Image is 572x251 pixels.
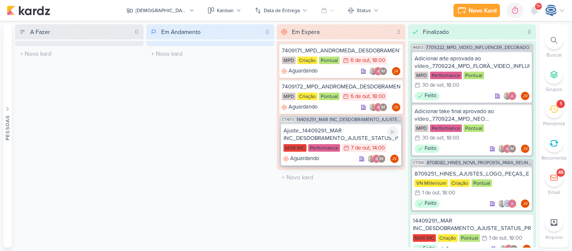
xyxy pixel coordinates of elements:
[392,157,397,161] p: JV
[281,117,295,122] span: CT1673
[415,145,440,153] div: Feito
[523,202,528,206] p: JV
[521,145,529,153] div: Responsável: Joney Viana
[367,155,388,163] div: Colaboradores: Iara Santos, Alessandra Gomes, Isabella Machado Guimarães
[508,92,516,100] img: Alessandra Gomes
[415,92,440,100] div: Feito
[379,67,387,75] div: Isabella Machado Guimarães
[426,45,529,50] span: 7709222_MPD_VIDEO_INFLUENCER_DECORADO
[498,199,518,208] div: Colaboradores: Iara Santos, Caroline Traven De Andrade, Alessandra Gomes
[440,190,455,196] div: , 18:00
[351,145,370,151] div: 7 de out
[521,92,529,100] div: Responsável: Joney Viana
[30,28,50,36] div: A Fazer
[292,28,319,36] div: Em Espera
[412,45,424,50] span: IM202
[503,145,511,153] img: Alessandra Gomes
[539,31,569,59] li: Ctrl + F
[415,55,530,70] div: Adicionar arte aprovada ao vídeo_7709224_MPD_FLORÀ_VIDEO_INFLUENCER_DECORADO
[503,199,511,208] img: Caroline Traven De Andrade
[319,57,340,64] div: Pontual
[546,51,562,59] p: Buscar
[510,147,514,151] p: IM
[503,92,518,100] div: Colaboradores: Iara Santos, Alessandra Gomes
[413,217,531,232] div: 14409291_MAR INC_DESDOBRAMENTO_AJUSTE_STATUS_PRODUTO
[289,67,317,75] p: Aguardando
[415,72,428,79] div: MPD
[422,83,444,88] div: 30 de set
[521,145,529,153] div: Joney Viana
[379,157,384,161] p: IM
[521,199,529,208] div: Joney Viana
[372,155,381,163] img: Alessandra Gomes
[444,135,459,141] div: , 18:00
[350,94,370,99] div: 6 de out
[422,190,440,196] div: 1 de out
[425,92,436,100] p: Feito
[415,170,530,178] div: 8709251_HINES_AJUSTES_LOGO_PEÇAS_ESTÁTICO
[459,234,480,242] div: Pontual
[450,179,470,187] div: Criação
[282,93,296,100] div: MPD
[283,144,307,152] div: MAR INC
[503,92,511,100] img: Iara Santos
[369,103,377,111] img: Iara Santos
[472,179,492,187] div: Pontual
[131,28,142,36] div: 0
[392,103,400,111] div: Responsável: Joney Viana
[297,57,317,64] div: Criação
[415,179,448,187] div: VN Millenium
[412,160,425,165] span: CT1341
[543,120,565,127] p: Pendente
[367,155,376,163] img: Iara Santos
[427,160,532,165] span: 8708082_HINES_NOVA_PROPOSTA_PARA_REUNIAO
[289,103,317,111] p: Aguardando
[392,103,400,111] div: Joney Viana
[161,28,201,36] div: Em Andamento
[4,115,11,140] div: Pessoas
[545,5,557,16] img: Caroline Traven De Andrade
[541,154,567,162] p: Recorrente
[413,234,436,242] div: MAR INC
[296,117,401,122] span: 14409291_MAR INC_DESDOBRAMENTO_AJUSTE_STATUS_PRODUTO
[415,108,530,123] div: Adicionar take final aprovado ao vídeo_7709224_MPD_NEO ALPHAVILLE_VIDEO_INFLUENCER_DECORADO
[17,48,142,60] input: + Novo kard
[392,67,400,75] div: Responsável: Joney Viana
[523,147,528,151] p: JV
[148,48,273,60] input: + Novo kard
[548,189,560,196] p: Email
[498,145,518,153] div: Colaboradores: Iara Santos, Alessandra Gomes, Isabella Machado Guimarães
[558,169,564,176] div: 49
[394,28,404,36] div: 3
[377,155,386,163] div: Isabella Machado Guimarães
[423,28,449,36] div: Finalizado
[469,6,497,15] div: Novo Kard
[521,92,529,100] div: Joney Viana
[282,57,296,64] div: MPD
[507,235,522,241] div: , 18:00
[444,83,459,88] div: , 18:00
[394,70,398,74] p: JV
[464,72,484,79] div: Pontual
[370,94,385,99] div: , 18:00
[430,124,462,132] div: Performance
[523,94,528,98] p: JV
[394,106,398,110] p: JV
[453,4,500,17] button: Novo Kard
[489,235,507,241] div: 1 de out
[370,58,385,63] div: , 18:00
[387,126,399,138] div: Ligar relógio
[521,199,529,208] div: Responsável: Joney Viana
[278,171,404,184] input: + Novo kard
[290,155,319,163] p: Aguardando
[379,103,387,111] div: Isabella Machado Guimarães
[425,199,436,208] p: Feito
[430,72,462,79] div: Performance
[374,103,382,111] img: Alessandra Gomes
[3,24,12,248] button: Pessoas
[425,145,436,153] p: Feito
[390,155,399,163] div: Joney Viana
[297,93,317,100] div: Criação
[524,28,534,36] div: 8
[415,199,440,208] div: Feito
